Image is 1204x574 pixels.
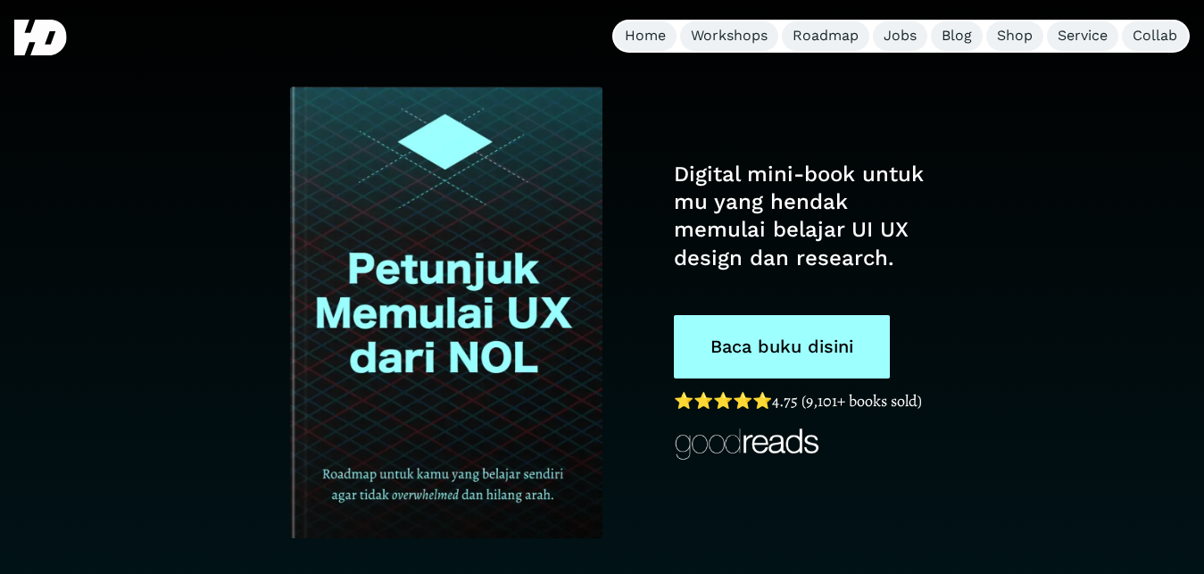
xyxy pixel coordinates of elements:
div: Service [1058,27,1108,46]
h1: Digital mini-book untuk mu yang hendak memulai belajar UI UX design dan research. [674,161,932,272]
div: Collab [1133,27,1177,46]
a: Baca buku disini [674,315,890,379]
div: Home [625,27,666,46]
h1: 4.75 (9,101+ books sold) [674,387,932,415]
div: Shop [997,27,1033,46]
a: Roadmap [782,21,869,51]
a: Collab [1122,21,1188,51]
div: Roadmap [793,27,859,46]
div: Blog [942,27,972,46]
a: Home [614,21,677,51]
div: Workshops [691,27,768,46]
a: Shop [986,21,1043,51]
a: Blog [931,21,983,51]
a: Jobs [873,21,927,51]
div: Jobs [884,27,917,46]
a: ⭐️⭐️⭐️⭐️⭐️ [674,390,772,412]
a: Service [1047,21,1118,51]
a: Workshops [680,21,778,51]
